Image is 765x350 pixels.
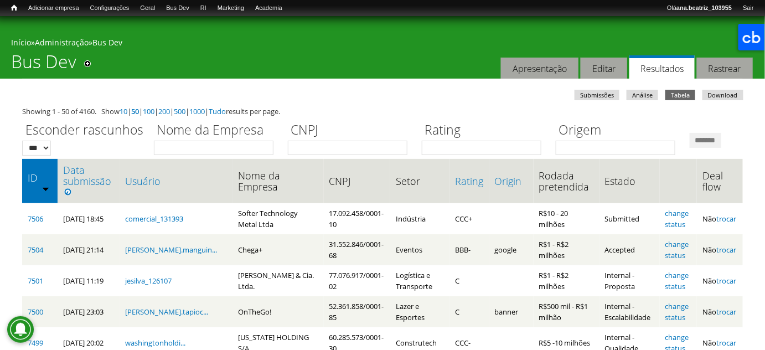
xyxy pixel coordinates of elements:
a: 50 [131,106,139,116]
td: 52.361.858/0001-85 [324,296,391,327]
a: [PERSON_NAME].manguin... [125,245,217,255]
td: [DATE] 23:03 [58,296,120,327]
a: Rating [456,176,484,187]
td: [DATE] 18:45 [58,203,120,234]
td: Logística e Transporte [390,265,449,296]
a: 10 [120,106,127,116]
a: trocar [716,214,736,224]
a: Bus Dev [161,3,195,14]
a: 200 [158,106,170,116]
a: jesilva_126107 [125,276,172,286]
a: Início [11,37,31,48]
a: Submissões [575,90,619,100]
td: [PERSON_NAME] & Cia. Ltda. [232,265,323,296]
th: CNPJ [324,159,391,203]
a: 7500 [28,307,43,317]
a: Análise [627,90,658,100]
a: Administração [35,37,89,48]
td: Não [697,265,743,296]
td: Internal - Proposta [599,265,660,296]
td: R$1 - R$2 milhões [534,234,599,265]
a: change status [665,239,689,260]
a: 7501 [28,276,43,286]
div: » » [11,37,754,51]
a: 1000 [189,106,205,116]
a: trocar [716,307,736,317]
a: Geral [135,3,161,14]
th: Nome da Empresa [232,159,323,203]
label: Origem [556,121,683,141]
td: Eventos [390,234,449,265]
a: Oláana.beatriz_103955 [661,3,737,14]
a: trocar [716,245,736,255]
a: change status [665,270,689,291]
td: Não [697,203,743,234]
a: Tabela [665,90,695,100]
a: washingtonholdi... [125,338,185,348]
td: Indústria [390,203,449,234]
a: Academia [250,3,288,14]
label: Nome da Empresa [154,121,281,141]
td: Accepted [599,234,660,265]
a: Editar [581,58,627,79]
td: R$500 mil - R$1 milhão [534,296,599,327]
td: BBB- [450,234,489,265]
a: 7506 [28,214,43,224]
a: Início [6,3,23,13]
td: C [450,265,489,296]
td: Não [697,296,743,327]
a: trocar [716,338,736,348]
a: 7504 [28,245,43,255]
td: 31.552.846/0001-68 [324,234,391,265]
a: [PERSON_NAME].tapioc... [125,307,208,317]
td: [DATE] 11:19 [58,265,120,296]
td: Softer Technology Metal Ltda [232,203,323,234]
a: Apresentação [501,58,578,79]
a: Configurações [85,3,135,14]
th: Rodada pretendida [534,159,599,203]
a: Download [702,90,743,100]
td: [DATE] 21:14 [58,234,120,265]
a: Rastrear [697,58,753,79]
td: Chega+ [232,234,323,265]
a: trocar [716,276,736,286]
a: Bus Dev [92,37,122,48]
a: change status [665,301,689,322]
td: Internal - Escalabilidade [599,296,660,327]
a: change status [665,208,689,229]
th: Deal flow [697,159,743,203]
img: ordem crescente [42,185,49,192]
td: google [489,234,534,265]
a: 7499 [28,338,43,348]
label: CNPJ [288,121,415,141]
a: Origin [495,176,528,187]
strong: ana.beatriz_103955 [676,4,732,11]
td: Lazer e Esportes [390,296,449,327]
h1: Bus Dev [11,51,76,79]
a: comercial_131393 [125,214,183,224]
td: 77.076.917/0001-02 [324,265,391,296]
a: RI [195,3,212,14]
td: R$10 - 20 milhões [534,203,599,234]
td: R$1 - R$2 milhões [534,265,599,296]
a: Marketing [212,3,250,14]
td: CCC+ [450,203,489,234]
span: Início [11,4,17,12]
a: 500 [174,106,185,116]
a: Data submissão [63,164,114,187]
td: OnTheGo! [232,296,323,327]
a: Adicionar empresa [23,3,85,14]
td: banner [489,296,534,327]
a: Tudo [209,106,226,116]
td: Submitted [599,203,660,234]
label: Rating [422,121,549,141]
td: 17.092.458/0001-10 [324,203,391,234]
td: Não [697,234,743,265]
td: C [450,296,489,327]
a: Sair [737,3,759,14]
a: Usuário [125,176,227,187]
a: Resultados [629,55,695,79]
a: ID [28,172,52,183]
div: Showing 1 - 50 of 4160. Show | | | | | | results per page. [22,106,743,117]
th: Estado [599,159,660,203]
